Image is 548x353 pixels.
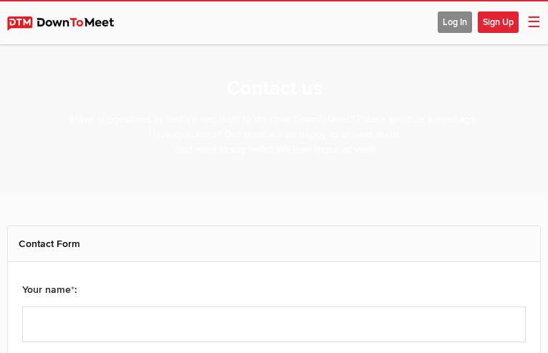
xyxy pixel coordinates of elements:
h1: Contact us [226,73,322,103]
span: Log In [438,11,472,33]
p: Have suggestions or feature requests to improve DownToMeet? Please send us a message. Have questi... [71,112,478,165]
span: ☰ [527,14,541,32]
a: Log In [438,16,472,28]
a: Sign Up [478,16,519,28]
span: Sign Up [478,11,519,33]
h2: Contact Form [19,226,529,261]
div: Your name : [22,273,526,306]
img: DownToMeet [7,16,129,31]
